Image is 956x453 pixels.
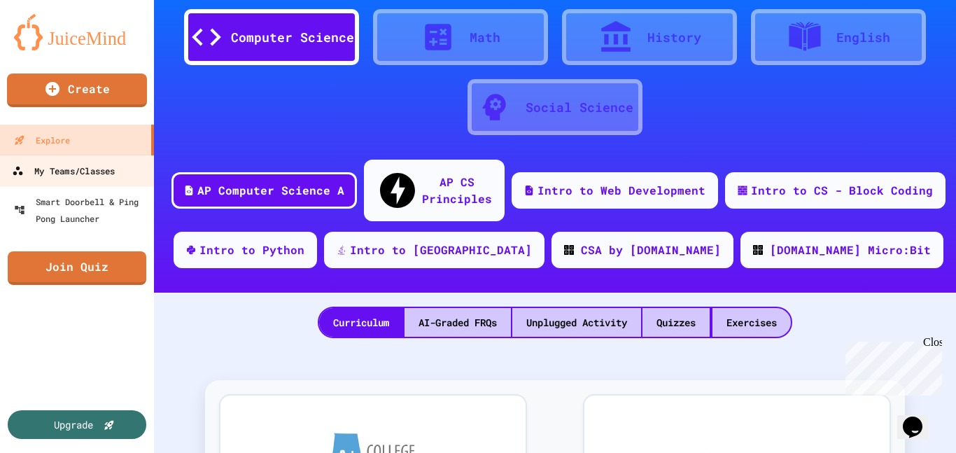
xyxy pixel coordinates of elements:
div: Explore [14,132,70,148]
div: Computer Science [231,28,354,47]
div: Intro to Python [199,242,304,258]
div: Intro to [GEOGRAPHIC_DATA] [350,242,532,258]
iframe: chat widget [897,397,942,439]
div: Quizzes [642,308,710,337]
div: AI-Graded FRQs [405,308,511,337]
div: Intro to CS - Block Coding [751,182,933,199]
div: History [647,28,701,47]
div: Intro to Web Development [537,182,705,199]
img: CODE_logo_RGB.png [753,245,763,255]
div: English [836,28,890,47]
iframe: chat widget [840,336,942,396]
div: Curriculum [319,308,403,337]
div: Smart Doorbell & Ping Pong Launcher [14,193,148,227]
div: CSA by [DOMAIN_NAME] [581,242,721,258]
div: Math [470,28,500,47]
div: Upgrade [54,417,93,432]
div: Unplugged Activity [512,308,641,337]
img: logo-orange.svg [14,14,140,50]
a: Join Quiz [8,251,146,285]
a: Create [7,74,147,107]
div: AP CS Principles [422,174,492,207]
div: Exercises [712,308,791,337]
div: AP Computer Science A [197,182,344,199]
div: Social Science [526,98,633,117]
div: My Teams/Classes [12,162,115,180]
img: CODE_logo_RGB.png [564,245,574,255]
div: Chat with us now!Close [6,6,97,89]
div: [DOMAIN_NAME] Micro:Bit [770,242,931,258]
